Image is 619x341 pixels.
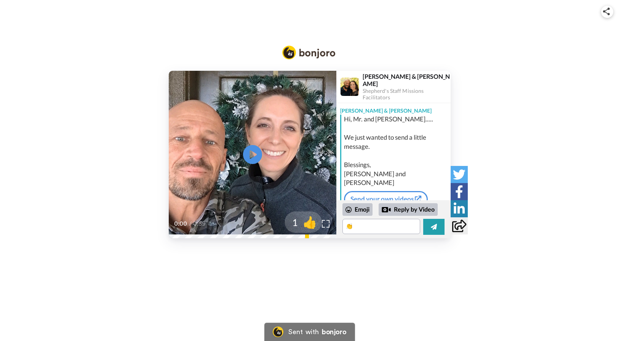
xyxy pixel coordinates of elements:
div: Reply by Video [382,205,391,214]
textarea: 👏 [342,219,420,234]
img: ic_share.svg [603,8,610,15]
span: 0:59 [193,219,206,228]
div: Hi, Mr. and [PERSON_NAME]..... We just wanted to send a little message. Blessings, [PERSON_NAME] ... [344,115,449,188]
div: Shepherd's Staff Missions Facilitators [363,88,450,101]
div: Emoji [342,203,373,215]
span: / [189,219,192,228]
img: Bonjoro Logo [282,46,336,59]
button: 1👍 [285,211,322,233]
span: 1 [285,215,298,229]
div: Reply by Video [379,203,438,216]
span: 0:00 [174,219,187,228]
img: Profile Image [341,78,359,96]
div: [PERSON_NAME] & [PERSON_NAME] [336,103,451,115]
a: Send your own videos [344,191,428,207]
div: [PERSON_NAME] & [PERSON_NAME] [363,73,450,87]
span: 👍 [298,214,322,229]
